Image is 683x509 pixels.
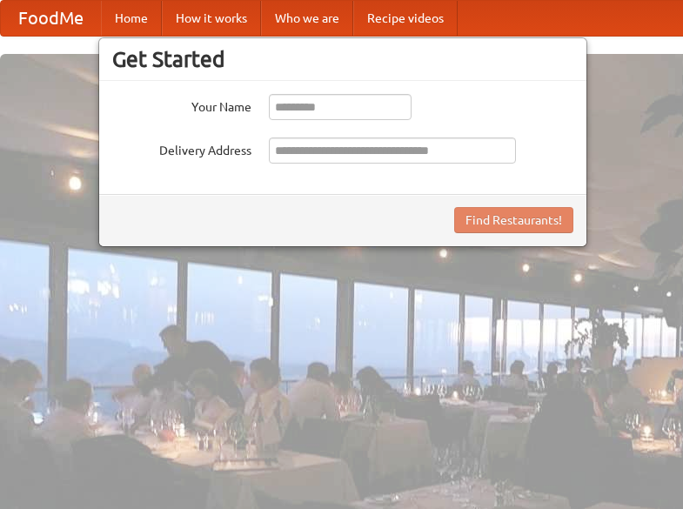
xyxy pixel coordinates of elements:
[101,1,162,36] a: Home
[112,94,251,116] label: Your Name
[261,1,353,36] a: Who we are
[112,137,251,159] label: Delivery Address
[353,1,458,36] a: Recipe videos
[454,207,573,233] button: Find Restaurants!
[1,1,101,36] a: FoodMe
[112,46,573,72] h3: Get Started
[162,1,261,36] a: How it works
